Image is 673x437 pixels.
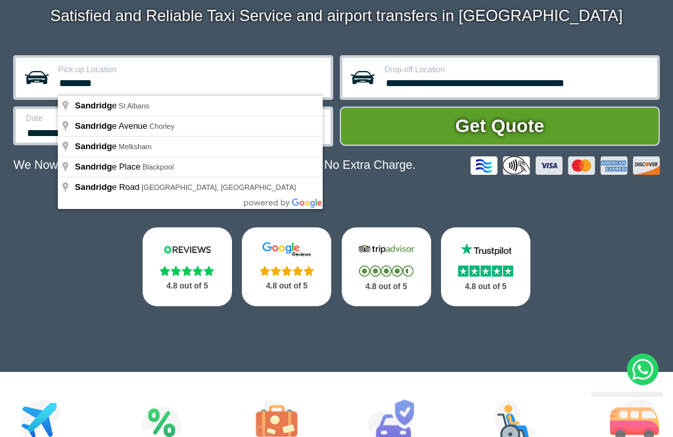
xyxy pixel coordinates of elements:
a: Reviews.io Stars 4.8 out of 5 [143,227,232,306]
span: Sandridg [75,101,112,110]
p: 4.8 out of 5 [157,278,218,294]
label: Drop-off Location [384,66,649,74]
label: Date [26,114,159,122]
img: Tripadvisor [356,242,417,257]
span: St Albans [119,102,149,110]
span: The Car at No Extra Charge. [265,158,415,172]
img: Trustpilot [455,242,516,257]
span: e Avenue [75,121,149,131]
span: e Place [75,162,143,172]
img: Reviews.io [157,242,218,257]
span: e [75,101,119,110]
button: Get Quote [340,106,659,146]
img: Stars [359,265,413,277]
span: e Road [75,182,141,192]
span: Blackpool [143,163,174,171]
label: Pick-up Location [58,66,323,74]
span: Sandridg [75,182,112,192]
span: Sandridg [75,162,112,172]
a: Google Stars 4.8 out of 5 [242,227,331,306]
img: Stars [160,265,214,276]
span: Chorley [149,122,174,130]
a: Trustpilot Stars 4.8 out of 5 [441,227,530,306]
img: Google [256,242,317,257]
span: Sandridg [75,141,112,151]
span: e [75,141,119,151]
img: Stars [458,265,513,277]
p: We Now Accept Card & Contactless Payment In [13,158,415,172]
span: Sandridg [75,121,112,131]
a: Tripadvisor Stars 4.8 out of 5 [342,227,431,306]
span: Melksham [119,143,152,150]
iframe: chat widget [586,392,663,427]
p: Satisfied and Reliable Taxi Service and airport transfers in [GEOGRAPHIC_DATA] [13,7,659,25]
p: 4.8 out of 5 [256,278,317,294]
p: 4.8 out of 5 [356,279,417,295]
img: Credit And Debit Cards [471,156,660,175]
p: 4.8 out of 5 [455,279,516,295]
img: Stars [260,265,314,276]
span: [GEOGRAPHIC_DATA], [GEOGRAPHIC_DATA] [141,183,296,191]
